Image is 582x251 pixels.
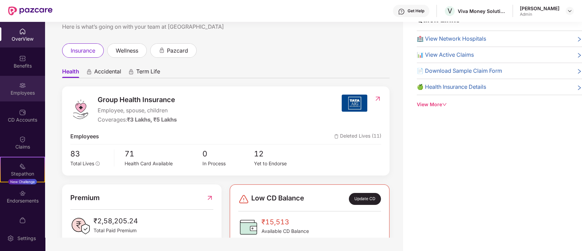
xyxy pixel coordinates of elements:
[15,235,38,242] div: Settings
[398,8,405,15] img: svg+xml;base64,PHN2ZyBpZD0iSGVscC0zMngzMiIgeG1sbnM9Imh0dHA6Ly93d3cudzMub3JnLzIwMDAvc3ZnIiB3aWR0aD...
[159,47,165,53] div: animation
[70,99,91,120] img: logo
[1,170,44,177] div: Stepathon
[70,132,99,141] span: Employees
[417,83,486,91] span: 🍏 Health Insurance Details
[408,8,424,14] div: Get Help
[19,28,26,35] img: svg+xml;base64,PHN2ZyBpZD0iSG9tZSIgeG1sbnM9Imh0dHA6Ly93d3cudzMub3JnLzIwMDAvc3ZnIiB3aWR0aD0iMjAiIG...
[442,102,447,107] span: down
[261,217,309,227] span: ₹15,513
[116,46,138,55] span: wellness
[254,160,306,167] div: Yet to Endorse
[19,55,26,62] img: svg+xml;base64,PHN2ZyBpZD0iQmVuZWZpdHMiIHhtbG5zPSJodHRwOi8vd3d3LnczLm9yZy8yMDAwL3N2ZyIgd2lkdGg9Ij...
[202,160,254,167] div: In Process
[577,68,582,75] span: right
[458,8,506,14] div: Viva Money Solutions Private Limited
[127,116,177,123] span: ₹3 Lakhs, ₹5 Lakhs
[206,193,213,203] img: RedirectIcon
[577,36,582,43] span: right
[342,95,367,112] img: insurerIcon
[62,23,389,31] div: Here is what’s going on with your team at [GEOGRAPHIC_DATA]
[238,194,249,205] img: svg+xml;base64,PHN2ZyBpZD0iRGFuZ2VyLTMyeDMyIiB4bWxucz0iaHR0cDovL3d3dy53My5vcmcvMjAwMC9zdmciIHdpZH...
[349,193,381,205] div: Update CD
[19,217,26,224] img: svg+xml;base64,PHN2ZyBpZD0iTXlfT3JkZXJzIiBkYXRhLW5hbWU9Ik15IE9yZGVycyIgeG1sbnM9Imh0dHA6Ly93d3cudz...
[70,193,100,203] span: Premium
[62,68,79,78] span: Health
[261,227,309,235] span: Available CD Balance
[448,7,452,15] span: V
[577,52,582,59] span: right
[417,34,486,43] span: 🏥 View Network Hospitals
[70,148,109,160] span: 83
[71,46,95,55] span: insurance
[254,148,306,160] span: 12
[374,95,381,102] img: RedirectIcon
[251,193,304,205] span: Low CD Balance
[19,190,26,197] img: svg+xml;base64,PHN2ZyBpZD0iRW5kb3JzZW1lbnRzIiB4bWxucz0iaHR0cDovL3d3dy53My5vcmcvMjAwMC9zdmciIHdpZH...
[520,12,559,17] div: Admin
[334,134,339,139] img: deleteIcon
[7,235,14,242] img: svg+xml;base64,PHN2ZyBpZD0iU2V0dGluZy0yMHgyMCIgeG1sbnM9Imh0dHA6Ly93d3cudzMub3JnLzIwMDAvc3ZnIiB3aW...
[8,6,53,15] img: New Pazcare Logo
[125,148,202,160] span: 71
[520,5,559,12] div: [PERSON_NAME]
[70,161,94,166] span: Total Lives
[238,217,259,237] img: CDBalanceIcon
[128,69,134,75] div: animation
[98,95,177,105] span: Group Health Insurance
[417,67,502,75] span: 📄 Download Sample Claim Form
[417,101,582,108] div: View More
[19,109,26,116] img: svg+xml;base64,PHN2ZyBpZD0iQ0RfQWNjb3VudHMiIGRhdGEtbmFtZT0iQ0QgQWNjb3VudHMiIHhtbG5zPSJodHRwOi8vd3...
[567,8,572,14] img: svg+xml;base64,PHN2ZyBpZD0iRHJvcGRvd24tMzJ4MzIiIHhtbG5zPSJodHRwOi8vd3d3LnczLm9yZy8yMDAwL3N2ZyIgd2...
[125,160,202,167] div: Health Card Available
[94,216,138,226] span: ₹2,58,205.24
[577,84,582,91] span: right
[70,216,91,236] img: PaidPremiumIcon
[8,179,37,184] div: New Challenge
[96,162,100,166] span: info-circle
[94,68,121,78] span: Accidental
[167,46,188,55] span: pazcard
[19,136,26,143] img: svg+xml;base64,PHN2ZyBpZD0iQ2xhaW0iIHhtbG5zPSJodHRwOi8vd3d3LnczLm9yZy8yMDAwL3N2ZyIgd2lkdGg9IjIwIi...
[334,132,381,141] span: Deleted Lives (11)
[19,163,26,170] img: svg+xml;base64,PHN2ZyB4bWxucz0iaHR0cDovL3d3dy53My5vcmcvMjAwMC9zdmciIHdpZHRoPSIyMSIgaGVpZ2h0PSIyMC...
[98,115,177,124] div: Coverages:
[86,69,92,75] div: animation
[19,82,26,89] img: svg+xml;base64,PHN2ZyBpZD0iRW1wbG95ZWVzIiB4bWxucz0iaHR0cDovL3d3dy53My5vcmcvMjAwMC9zdmciIHdpZHRoPS...
[417,51,474,59] span: 📊 View Active Claims
[202,148,254,160] span: 0
[136,68,160,78] span: Term Life
[94,227,138,234] span: Total Paid Premium
[98,106,177,115] span: Employee, spouse, children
